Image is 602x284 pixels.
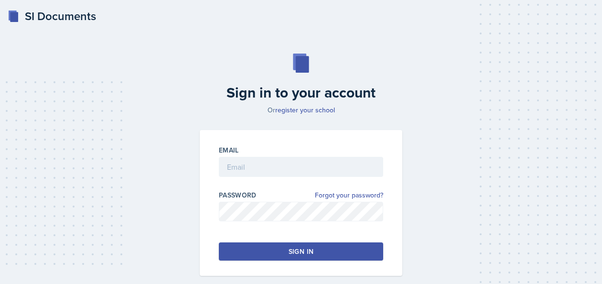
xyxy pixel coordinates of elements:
[275,105,335,115] a: register your school
[194,105,408,115] p: Or
[219,157,383,177] input: Email
[219,190,257,200] label: Password
[219,145,239,155] label: Email
[315,190,383,200] a: Forgot your password?
[289,247,313,256] div: Sign in
[194,84,408,101] h2: Sign in to your account
[219,242,383,261] button: Sign in
[8,8,96,25] a: SI Documents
